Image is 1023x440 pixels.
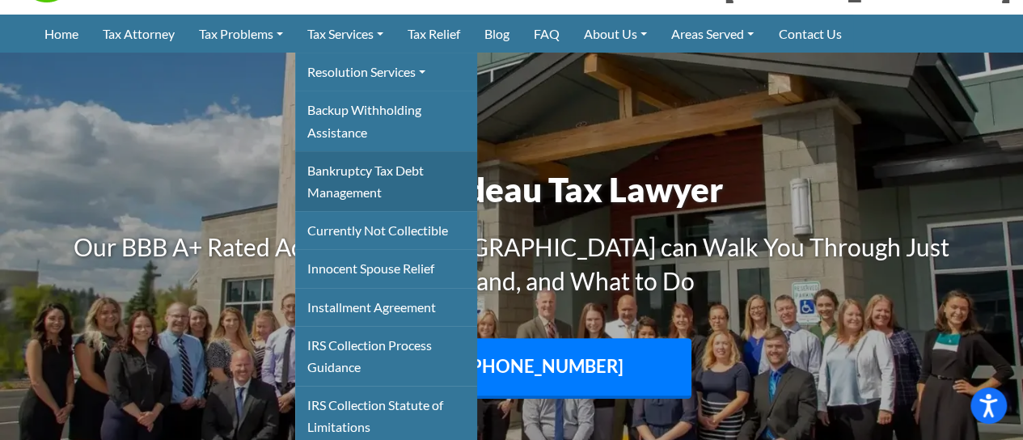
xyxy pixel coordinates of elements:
a: Bankruptcy Tax Debt Management [295,151,477,211]
a: About Us [572,15,659,53]
a: Home [32,15,91,53]
a: Innocent Spouse Relief [295,249,477,287]
a: Backup Withholding Assistance [295,91,477,150]
a: Blog [472,15,522,53]
h1: Cape Girardeau Tax Lawyer [63,166,961,214]
a: Tax Services [295,15,395,53]
a: Resolution Services [295,53,477,91]
a: IRS Collection Process Guidance [295,326,477,386]
a: Installment Agreement [295,288,477,326]
h3: Our BBB A+ Rated Aces serving [GEOGRAPHIC_DATA] can Walk You Through Just Where You Stand, and Wh... [63,230,961,298]
a: Contact Us [766,15,853,53]
a: Tax Problems [187,15,295,53]
a: Areas Served [659,15,766,53]
a: Tax Relief [395,15,472,53]
a: Call: [PHONE_NUMBER] [332,338,691,399]
a: FAQ [522,15,572,53]
a: Currently Not Collectible [295,211,477,249]
a: Tax Attorney [91,15,187,53]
